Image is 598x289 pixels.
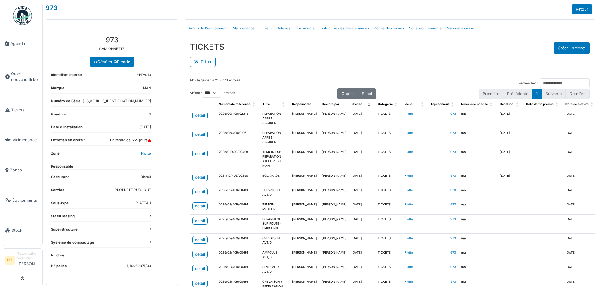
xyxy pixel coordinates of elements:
[526,102,554,106] span: Date de fin prévue
[349,248,375,262] td: [DATE]
[563,233,598,248] td: [DATE]
[319,128,349,147] td: [PERSON_NAME]
[375,128,402,147] td: TICKETS
[459,185,497,200] td: n/a
[260,214,290,233] td: DEPANNAGE SUR ROUTE - EMBOURBE
[290,128,319,147] td: [PERSON_NAME]
[190,78,240,88] div: Affichage de 1 à 21 sur 21 entrées
[375,200,402,214] td: TICKETS
[51,46,173,52] p: CAMIONNETTE
[10,167,40,173] span: Zones
[459,200,497,214] td: n/a
[563,214,598,233] td: [DATE]
[459,214,497,233] td: n/a
[450,188,456,192] a: 973
[5,256,15,265] li: MD
[219,102,251,106] span: Numéro de référence
[375,147,402,171] td: TICKETS
[51,151,60,159] dt: Zone
[405,203,413,206] a: Flotte
[51,99,80,106] dt: Numéro de Série
[195,175,205,180] div: detail
[378,102,393,106] span: Catégorie
[563,128,598,147] td: [DATE]
[349,233,375,248] td: [DATE]
[51,214,75,221] dt: Statut leasing
[405,188,413,192] a: Flotte
[51,124,83,132] dt: Date d'Installation
[459,233,497,248] td: n/a
[293,21,317,36] a: Documents
[375,171,402,185] td: TICKETS
[51,164,73,169] dt: Responsable
[190,88,235,98] label: Afficher entrées
[450,265,456,269] a: 973
[497,109,524,128] td: [DATE]
[12,197,40,203] span: Équipements
[450,236,456,240] a: 973
[139,124,151,130] dd: [DATE]
[12,227,40,233] span: Stock
[150,227,151,232] dd: /
[375,185,402,200] td: TICKETS
[290,233,319,248] td: [PERSON_NAME]
[407,21,444,36] a: Sous-équipements
[563,248,598,262] td: [DATE]
[290,200,319,214] td: [PERSON_NAME]
[290,171,319,185] td: [PERSON_NAME]
[450,150,456,154] a: 973
[459,128,497,147] td: n/a
[554,42,590,54] button: Créer un ticket
[192,112,208,119] a: detail
[17,251,40,261] div: Responsable technicien
[192,280,208,287] a: detail
[450,112,456,115] a: 973
[51,263,67,271] dt: N° police
[260,128,290,147] td: REPARATION APRES ACCIDENT
[349,200,375,214] td: [DATE]
[444,21,477,36] a: Matériel associé
[51,187,64,195] dt: Service
[5,251,40,271] a: MD Responsable technicien[PERSON_NAME]
[192,150,208,157] a: detail
[216,171,260,185] td: 2024/12/409/00250
[405,102,413,106] span: Zone
[51,36,173,44] h3: 973
[51,175,69,182] dt: Carburant
[17,251,40,269] li: [PERSON_NAME]
[349,214,375,233] td: [DATE]
[216,109,260,128] td: 2025/09/409/02345
[461,102,488,106] span: Niveau de priorité
[143,85,151,91] dd: MAN
[252,99,256,109] span: Numéro de référence: Activate to sort
[479,89,590,99] nav: pagination
[141,151,151,155] a: Flotte
[230,21,257,36] a: Maintenance
[375,262,402,277] td: TICKETS
[349,109,375,128] td: [DATE]
[490,99,494,109] span: Niveau de priorité: Activate to sort
[450,174,456,177] a: 973
[358,88,376,99] button: Excel
[216,147,260,171] td: 2025/01/409/00408
[450,203,456,206] a: 973
[3,215,42,246] a: Stock
[195,203,205,209] div: detail
[192,202,208,210] a: detail
[3,125,42,155] a: Maintenance
[51,240,94,248] dt: Système de compactage
[260,248,290,262] td: AMPOULE AVT/D
[459,109,497,128] td: n/a
[572,4,592,14] a: Retour
[405,112,413,115] a: Flotte
[83,99,151,104] dd: [US_VEHICLE_IDENTIFICATION_NUMBER]
[282,99,286,109] span: Titre: Activate to sort
[192,265,208,272] a: detail
[375,109,402,128] td: TICKETS
[12,137,40,143] span: Maintenance
[405,265,413,269] a: Flotte
[563,185,598,200] td: [DATE]
[459,248,497,262] td: n/a
[450,280,456,283] a: 973
[260,200,290,214] td: TEMOIN MOTEUR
